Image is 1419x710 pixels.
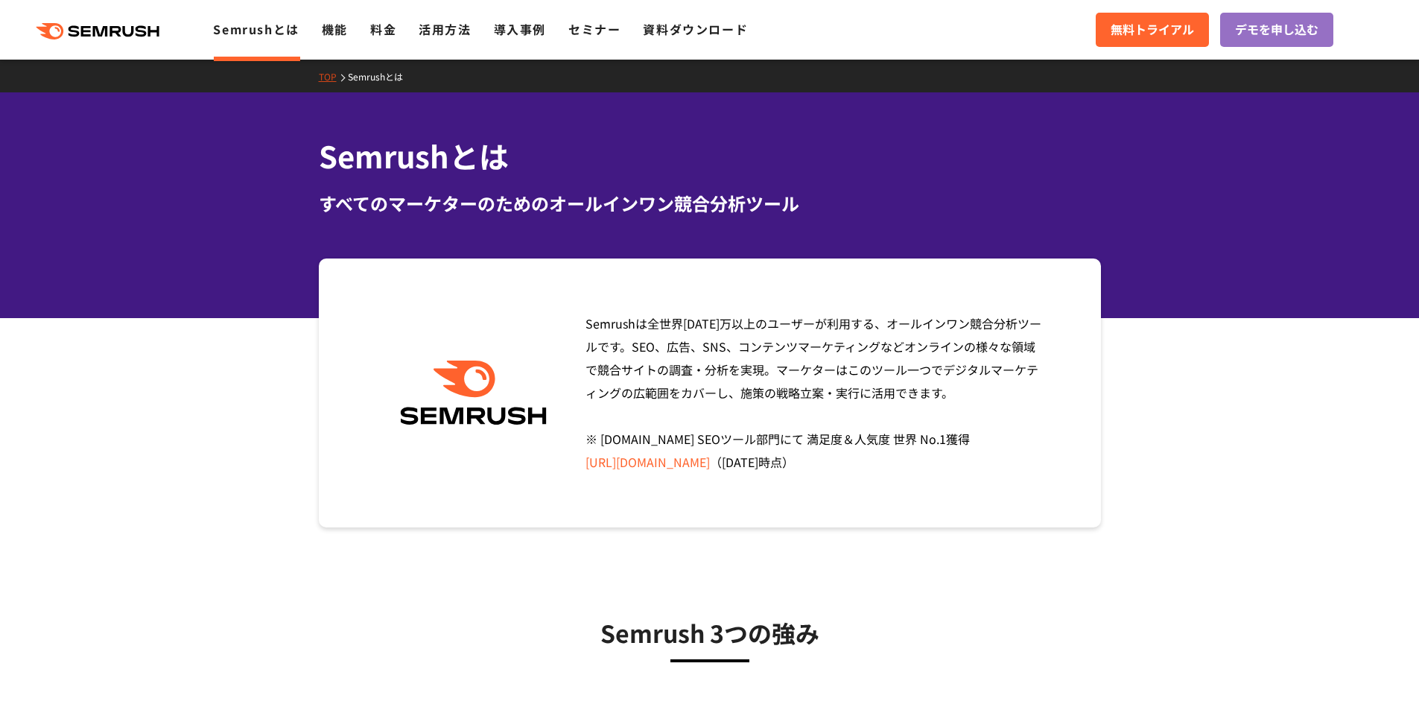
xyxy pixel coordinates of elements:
a: セミナー [568,20,620,38]
a: 資料ダウンロード [643,20,748,38]
a: Semrushとは [348,70,414,83]
a: 料金 [370,20,396,38]
a: 機能 [322,20,348,38]
a: [URL][DOMAIN_NAME] [585,453,710,471]
a: Semrushとは [213,20,299,38]
a: 導入事例 [494,20,546,38]
span: 無料トライアル [1111,20,1194,39]
h3: Semrush 3つの強み [356,614,1064,651]
a: デモを申し込む [1220,13,1333,47]
img: Semrush [393,361,554,425]
a: 活用方法 [419,20,471,38]
h1: Semrushとは [319,134,1101,178]
span: デモを申し込む [1235,20,1318,39]
a: 無料トライアル [1096,13,1209,47]
div: すべてのマーケターのためのオールインワン競合分析ツール [319,190,1101,217]
span: Semrushは全世界[DATE]万以上のユーザーが利用する、オールインワン競合分析ツールです。SEO、広告、SNS、コンテンツマーケティングなどオンラインの様々な領域で競合サイトの調査・分析を... [585,314,1041,471]
a: TOP [319,70,348,83]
